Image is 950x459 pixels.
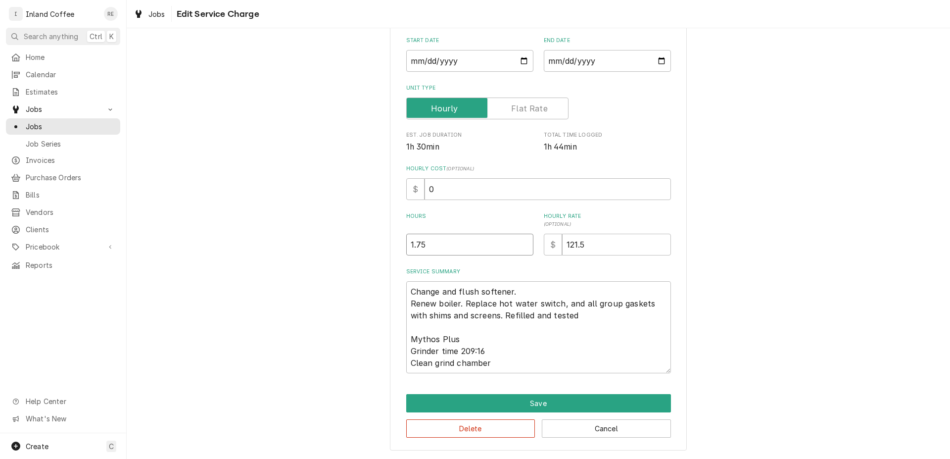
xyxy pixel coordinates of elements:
[544,50,671,72] input: yyyy-mm-dd
[406,50,533,72] input: yyyy-mm-dd
[104,7,118,21] div: RE
[26,69,115,80] span: Calendar
[446,166,474,171] span: ( optional )
[6,28,120,45] button: Search anythingCtrlK
[26,442,48,451] span: Create
[406,268,671,373] div: Service Summary
[6,257,120,273] a: Reports
[544,141,671,153] span: Total Time Logged
[26,224,115,235] span: Clients
[26,139,115,149] span: Job Series
[26,52,115,62] span: Home
[6,49,120,65] a: Home
[26,87,115,97] span: Estimates
[26,396,114,407] span: Help Center
[26,190,115,200] span: Bills
[544,234,562,255] div: $
[26,242,100,252] span: Pricebook
[6,152,120,168] a: Invoices
[406,142,439,152] span: 1h 30min
[406,178,425,200] div: $
[406,84,671,92] label: Unit Type
[6,221,120,238] a: Clients
[26,9,74,19] div: Inland Coffee
[406,394,671,412] button: Save
[544,37,671,45] label: End Date
[109,31,114,42] span: K
[406,268,671,276] label: Service Summary
[26,413,114,424] span: What's New
[406,84,671,119] div: Unit Type
[406,394,671,438] div: Button Group
[406,131,533,153] div: Est. Job Duration
[6,136,120,152] a: Job Series
[109,441,114,452] span: C
[26,104,100,114] span: Jobs
[406,281,671,373] textarea: Change and flush softener. Renew boiler. Replace hot water switch, and all group gaskets with shi...
[6,393,120,409] a: Go to Help Center
[6,239,120,255] a: Go to Pricebook
[174,7,259,21] span: Edit Service Charge
[9,7,23,21] div: I
[6,169,120,186] a: Purchase Orders
[26,260,115,270] span: Reports
[406,165,671,173] label: Hourly Cost
[26,121,115,132] span: Jobs
[6,118,120,135] a: Jobs
[6,410,120,427] a: Go to What's New
[6,204,120,220] a: Vendors
[6,66,120,83] a: Calendar
[406,212,533,255] div: [object Object]
[544,37,671,72] div: End Date
[6,84,120,100] a: Estimates
[406,394,671,412] div: Button Group Row
[148,9,165,19] span: Jobs
[406,212,533,228] label: Hours
[6,187,120,203] a: Bills
[26,207,115,217] span: Vendors
[542,419,671,438] button: Cancel
[406,165,671,200] div: Hourly Cost
[104,7,118,21] div: Ruth Easley's Avatar
[406,37,533,72] div: Start Date
[544,131,671,153] div: Total Time Logged
[406,131,533,139] span: Est. Job Duration
[90,31,102,42] span: Ctrl
[26,155,115,165] span: Invoices
[130,6,169,22] a: Jobs
[406,37,533,45] label: Start Date
[544,212,671,228] label: Hourly Rate
[406,141,533,153] span: Est. Job Duration
[544,212,671,255] div: [object Object]
[544,221,571,227] span: ( optional )
[24,31,78,42] span: Search anything
[406,419,535,438] button: Delete
[26,172,115,183] span: Purchase Orders
[544,131,671,139] span: Total Time Logged
[544,142,577,152] span: 1h 44min
[406,412,671,438] div: Button Group Row
[6,101,120,117] a: Go to Jobs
